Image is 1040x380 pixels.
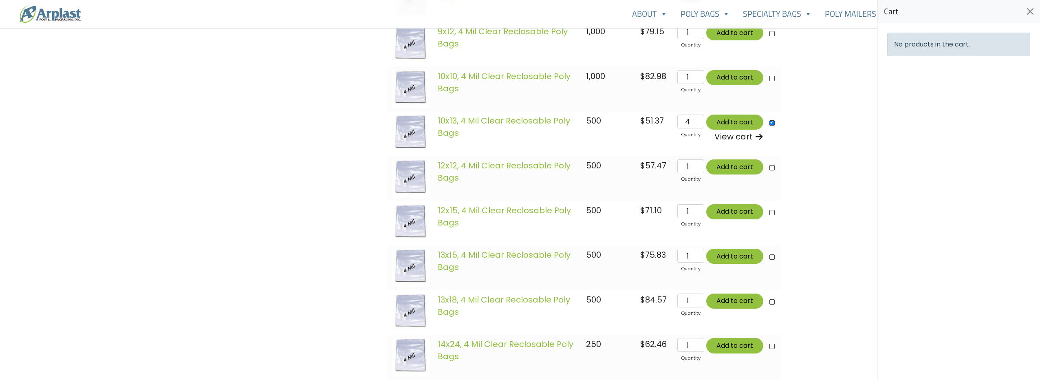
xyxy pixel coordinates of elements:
input: Qty [677,70,704,84]
input: Qty [677,204,704,218]
img: images [392,338,430,376]
bdi: 82.98 [640,71,666,82]
button: Add to cart [706,115,763,130]
input: Qty [677,294,704,307]
span: 1,000 [586,71,605,82]
img: images [392,294,430,332]
input: Qty [677,115,704,128]
a: 10x13, 4 Mil Clear Reclosable Poly Bags [438,115,570,139]
a: View cart [677,130,763,143]
span: 500 [586,205,601,216]
span: 500 [586,294,601,305]
button: Add to cart [706,294,763,309]
a: 14x24, 4 Mil Clear Reclosable Poly Bags [438,338,573,362]
bdi: 84.57 [640,294,667,305]
span: 250 [586,338,601,350]
button: Add to cart [706,159,763,175]
button: Add to cart [706,204,763,219]
input: Qty [677,249,704,263]
bdi: 71.10 [640,205,662,216]
a: 12x15, 4 Mil Clear Reclosable Poly Bags [438,205,571,228]
p: No products in the cart. [887,33,1030,56]
img: images [392,159,430,198]
span: $ [640,115,645,126]
span: $ [640,26,645,37]
img: images [392,115,430,153]
a: 10x10, 4 Mil Clear Reclosable Poly Bags [438,71,571,94]
span: $ [640,205,645,216]
a: 9x12, 4 Mil Clear Reclosable Poly Bags [438,26,568,49]
img: images [392,249,430,287]
span: $ [640,71,645,82]
bdi: 57.47 [640,160,666,171]
span: $ [640,294,645,305]
a: 12x12, 4 Mil Clear Reclosable Poly Bags [438,160,571,183]
img: images [392,70,430,108]
img: images [392,25,430,64]
button: Add to cart [706,338,763,353]
span: $ [640,338,645,350]
span: 500 [586,249,601,261]
img: logo [20,5,81,23]
span: 500 [586,160,601,171]
a: Specialty Bags [736,6,818,22]
a: Poly Mailers [818,6,883,22]
span: $ [640,249,645,261]
bdi: 62.46 [640,338,667,350]
input: Qty [677,25,704,39]
button: Close [1024,5,1037,18]
a: 13x15, 4 Mil Clear Reclosable Poly Bags [438,249,571,273]
span: Cart [884,7,898,16]
input: Qty [677,159,704,173]
button: Add to cart [706,25,763,40]
input: Qty [677,338,704,352]
img: images [392,204,430,243]
a: 13x18, 4 Mil Clear Reclosable Poly Bags [438,294,570,318]
span: $ [640,160,645,171]
bdi: 51.37 [640,115,664,126]
bdi: 79.15 [640,26,664,37]
a: About [626,6,674,22]
span: 500 [586,115,601,126]
span: 1,000 [586,26,605,37]
bdi: 75.83 [640,249,666,261]
button: Add to cart [706,249,763,264]
a: Poly Bags [674,6,736,22]
button: Add to cart [706,70,763,85]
